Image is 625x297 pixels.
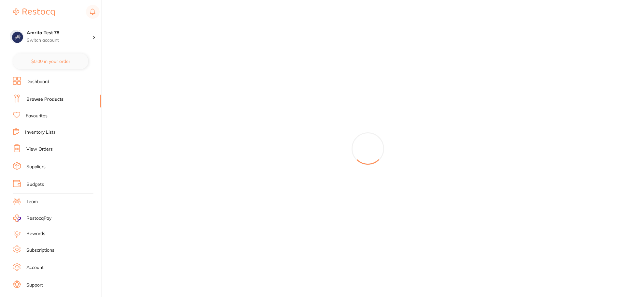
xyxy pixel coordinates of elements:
a: Favourites [26,113,48,119]
a: Team [26,199,38,205]
button: $0.00 in your order [13,53,88,69]
a: Suppliers [26,164,46,170]
a: Budgets [26,181,44,188]
a: RestocqPay [13,215,51,222]
a: Inventory Lists [25,129,56,136]
a: View Orders [26,146,53,153]
img: RestocqPay [13,215,21,222]
a: Account [26,264,44,271]
span: RestocqPay [26,215,51,222]
a: Browse Products [26,96,63,103]
a: Support [26,282,43,289]
a: Restocq Logo [13,5,55,20]
img: Amrita Test 78 [10,30,23,43]
a: Rewards [26,230,45,237]
h4: Amrita Test 78 [27,30,92,36]
img: Restocq Logo [13,8,55,16]
a: Dashboard [26,79,49,85]
p: Switch account [27,37,92,44]
a: Subscriptions [26,247,54,254]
